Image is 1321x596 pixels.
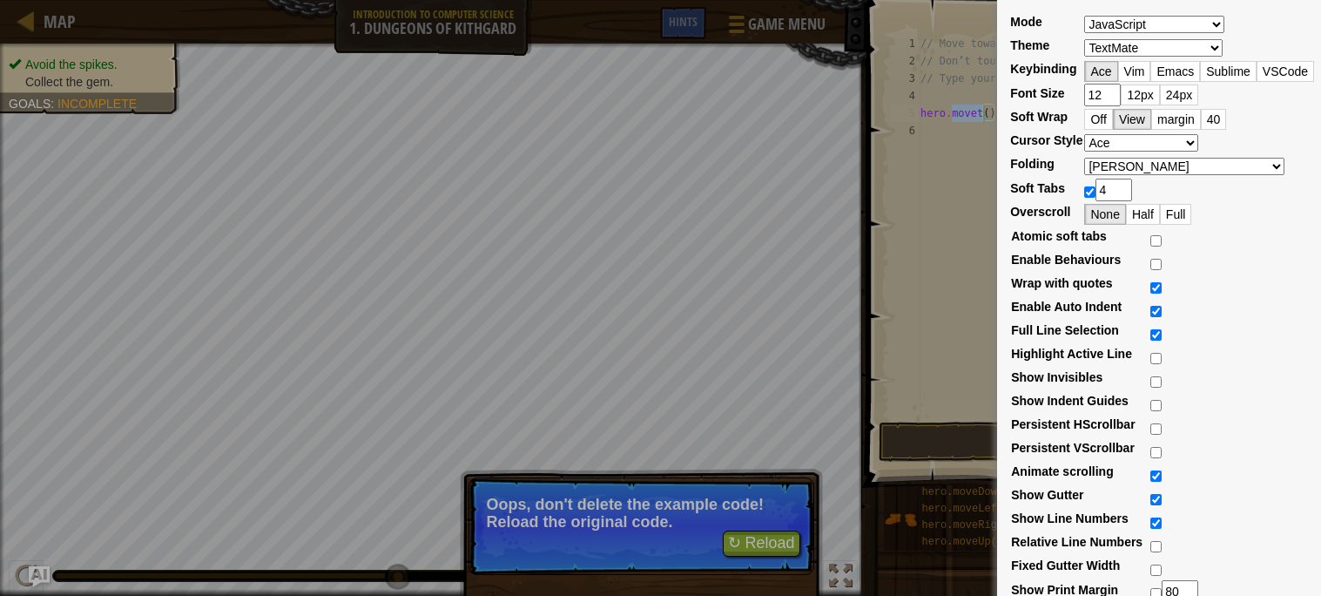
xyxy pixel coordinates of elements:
label: Keybinding [1010,60,1076,78]
label: Persistent HScrollbar [1011,416,1135,433]
label: Cursor Style [1010,132,1082,149]
label: Theme [1010,37,1049,54]
label: Persistent VScrollbar [1011,439,1135,457]
label: Full Line Selection [1011,322,1119,339]
label: Show Invisibles [1011,369,1102,386]
button: 40 [1201,109,1227,130]
label: Wrap with quotes [1011,274,1112,292]
button: 24px [1160,85,1198,105]
button: Off [1084,109,1112,130]
button: margin [1151,109,1201,130]
button: Half [1126,204,1160,225]
label: Relative Line Numbers [1011,533,1142,551]
label: Enable Auto Indent [1011,298,1122,315]
label: Font Size [1010,85,1064,102]
input: Tab Size [1095,179,1132,201]
label: Folding [1010,155,1055,173]
label: Soft Tabs [1010,179,1065,197]
label: Show Line Numbers [1011,510,1129,527]
button: Full [1160,204,1192,225]
label: Fixed Gutter Width [1011,557,1120,574]
label: Overscroll [1010,203,1070,220]
label: Mode [1010,13,1042,30]
button: None [1084,204,1125,225]
label: Soft Wrap [1010,108,1068,125]
label: Animate scrolling [1011,463,1113,480]
button: Ace [1084,61,1117,82]
button: VSCode [1257,61,1314,82]
label: Highlight Active Line [1011,345,1132,362]
label: Enable Behaviours [1011,251,1121,268]
button: Emacs [1150,61,1200,82]
button: Sublime [1200,61,1257,82]
label: Show Indent Guides [1011,392,1129,410]
button: View [1113,109,1151,130]
label: Show Gutter [1011,486,1083,504]
label: Atomic soft tabs [1011,227,1107,245]
button: Vim [1118,61,1151,82]
button: 12px [1121,85,1159,105]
